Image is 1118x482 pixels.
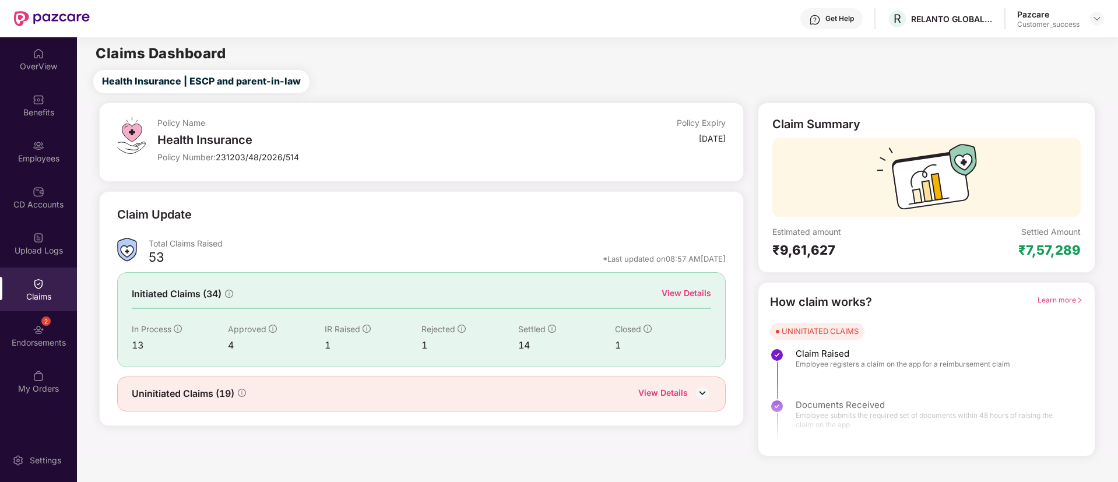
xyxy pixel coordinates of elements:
[117,238,137,262] img: ClaimsSummaryIcon
[809,14,821,26] img: svg+xml;base64,PHN2ZyBpZD0iSGVscC0zMngzMiIgeG1sbnM9Imh0dHA6Ly93d3cudzMub3JnLzIwMDAvc3ZnIiB3aWR0aD...
[132,386,234,401] span: Uninitiated Claims (19)
[644,325,652,333] span: info-circle
[117,206,192,224] div: Claim Update
[911,13,993,24] div: RELANTO GLOBAL PRIVATE LIMITED
[238,389,246,397] span: info-circle
[458,325,466,333] span: info-circle
[1017,20,1080,29] div: Customer_success
[33,186,44,198] img: svg+xml;base64,PHN2ZyBpZD0iQ0RfQWNjb3VudHMiIGRhdGEtbmFtZT0iQ0QgQWNjb3VudHMiIHhtbG5zPSJodHRwOi8vd3...
[825,14,854,23] div: Get Help
[772,242,926,258] div: ₹9,61,627
[615,324,641,334] span: Closed
[216,152,299,162] span: 231203/48/2026/514
[548,325,556,333] span: info-circle
[132,338,228,353] div: 13
[1021,226,1081,237] div: Settled Amount
[225,290,233,298] span: info-circle
[325,324,360,334] span: IR Raised
[12,455,24,466] img: svg+xml;base64,PHN2ZyBpZD0iU2V0dGluZy0yMHgyMCIgeG1sbnM9Imh0dHA6Ly93d3cudzMub3JnLzIwMDAvc3ZnIiB3aW...
[782,325,859,337] div: UNINITIATED CLAIMS
[1017,9,1080,20] div: Pazcare
[796,360,1010,369] span: Employee registers a claim on the app for a reimbursement claim
[772,117,860,131] div: Claim Summary
[174,325,182,333] span: info-circle
[363,325,371,333] span: info-circle
[1092,14,1102,23] img: svg+xml;base64,PHN2ZyBpZD0iRHJvcGRvd24tMzJ4MzIiIHhtbG5zPSJodHRwOi8vd3d3LnczLm9yZy8yMDAwL3N2ZyIgd2...
[33,232,44,244] img: svg+xml;base64,PHN2ZyBpZD0iVXBsb2FkX0xvZ3MiIGRhdGEtbmFtZT0iVXBsb2FkIExvZ3MiIHhtbG5zPSJodHRwOi8vd3...
[14,11,90,26] img: New Pazcare Logo
[615,338,712,353] div: 1
[772,226,926,237] div: Estimated amount
[770,348,784,362] img: svg+xml;base64,PHN2ZyBpZD0iU3RlcC1Eb25lLTMyeDMyIiB4bWxucz0iaHR0cDovL3d3dy53My5vcmcvMjAwMC9zdmciIH...
[877,144,977,217] img: svg+xml;base64,PHN2ZyB3aWR0aD0iMTcyIiBoZWlnaHQ9IjExMyIgdmlld0JveD0iMCAwIDE3MiAxMTMiIGZpbGw9Im5vbm...
[41,316,51,326] div: 2
[699,133,726,144] div: [DATE]
[1076,297,1083,304] span: right
[770,293,872,311] div: How claim works?
[132,287,222,301] span: Initiated Claims (34)
[149,238,726,249] div: Total Claims Raised
[96,47,226,61] h2: Claims Dashboard
[894,12,901,26] span: R
[662,287,711,300] div: View Details
[33,324,44,336] img: svg+xml;base64,PHN2ZyBpZD0iRW5kb3JzZW1lbnRzIiB4bWxucz0iaHR0cDovL3d3dy53My5vcmcvMjAwMC9zdmciIHdpZH...
[421,338,518,353] div: 1
[1038,295,1083,304] span: Learn more
[228,338,325,353] div: 4
[1018,242,1081,258] div: ₹7,57,289
[33,48,44,59] img: svg+xml;base64,PHN2ZyBpZD0iSG9tZSIgeG1sbnM9Imh0dHA6Ly93d3cudzMub3JnLzIwMDAvc3ZnIiB3aWR0aD0iMjAiIG...
[157,133,536,147] div: Health Insurance
[796,348,1010,360] span: Claim Raised
[518,338,615,353] div: 14
[638,386,688,402] div: View Details
[33,370,44,382] img: svg+xml;base64,PHN2ZyBpZD0iTXlfT3JkZXJzIiBkYXRhLW5hbWU9Ik15IE9yZGVycyIgeG1sbnM9Imh0dHA6Ly93d3cudz...
[132,324,171,334] span: In Process
[157,117,536,128] div: Policy Name
[26,455,65,466] div: Settings
[694,384,711,402] img: DownIcon
[149,249,164,269] div: 53
[677,117,726,128] div: Policy Expiry
[33,278,44,290] img: svg+xml;base64,PHN2ZyBpZD0iQ2xhaW0iIHhtbG5zPSJodHRwOi8vd3d3LnczLm9yZy8yMDAwL3N2ZyIgd2lkdGg9IjIwIi...
[603,254,726,264] div: *Last updated on 08:57 AM[DATE]
[33,140,44,152] img: svg+xml;base64,PHN2ZyBpZD0iRW1wbG95ZWVzIiB4bWxucz0iaHR0cDovL3d3dy53My5vcmcvMjAwMC9zdmciIHdpZHRoPS...
[269,325,277,333] span: info-circle
[421,324,455,334] span: Rejected
[93,70,310,93] button: Health Insurance | ESCP and parent-in-law
[33,94,44,105] img: svg+xml;base64,PHN2ZyBpZD0iQmVuZWZpdHMiIHhtbG5zPSJodHRwOi8vd3d3LnczLm9yZy8yMDAwL3N2ZyIgd2lkdGg9Ij...
[325,338,421,353] div: 1
[157,152,536,163] div: Policy Number:
[228,324,266,334] span: Approved
[117,117,146,154] img: svg+xml;base64,PHN2ZyB4bWxucz0iaHR0cDovL3d3dy53My5vcmcvMjAwMC9zdmciIHdpZHRoPSI0OS4zMiIgaGVpZ2h0PS...
[102,74,301,89] span: Health Insurance | ESCP and parent-in-law
[518,324,546,334] span: Settled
